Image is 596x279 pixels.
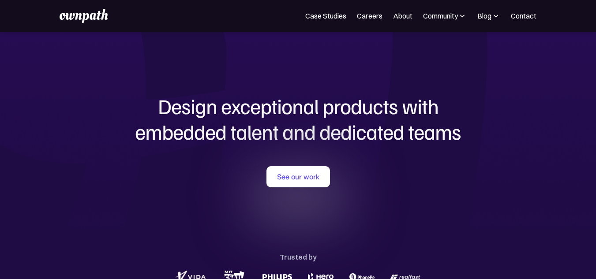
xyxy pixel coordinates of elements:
[477,11,491,21] div: Blog
[423,11,467,21] div: Community
[393,11,412,21] a: About
[280,251,317,263] div: Trusted by
[477,11,500,21] div: Blog
[423,11,458,21] div: Community
[357,11,382,21] a: Careers
[266,166,330,187] a: See our work
[305,11,346,21] a: Case Studies
[86,93,510,144] h1: Design exceptional products with embedded talent and dedicated teams
[511,11,536,21] a: Contact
